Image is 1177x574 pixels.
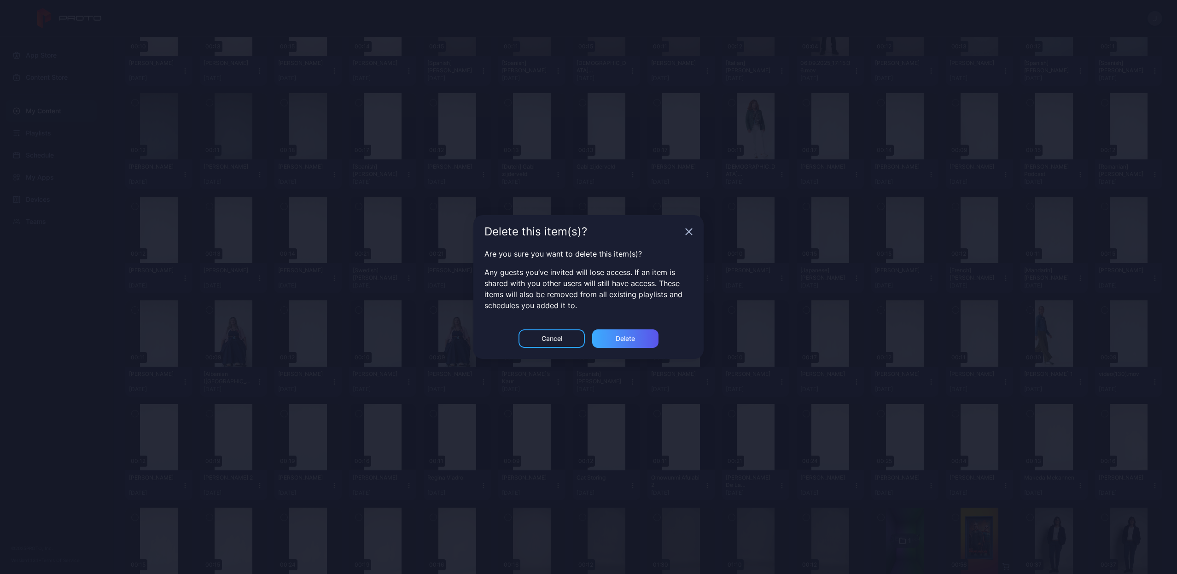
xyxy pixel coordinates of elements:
p: Any guests you’ve invited will lose access. If an item is shared with you other users will still ... [484,267,693,311]
button: Delete [592,329,658,348]
div: Cancel [542,335,562,342]
p: Are you sure you want to delete this item(s)? [484,248,693,259]
button: Cancel [519,329,585,348]
div: Delete [616,335,635,342]
div: Delete this item(s)? [484,226,682,237]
